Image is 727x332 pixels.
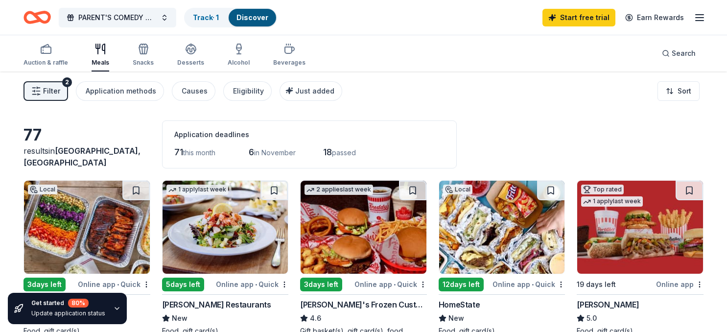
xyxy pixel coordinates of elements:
[301,181,426,274] img: Image for Freddy's Frozen Custard & Steakburgers
[223,81,272,101] button: Eligibility
[193,13,219,22] a: Track· 1
[172,312,188,324] span: New
[354,278,427,290] div: Online app Quick
[76,81,164,101] button: Application methods
[23,146,141,167] span: [GEOGRAPHIC_DATA], [GEOGRAPHIC_DATA]
[300,278,342,291] div: 3 days left
[68,299,89,308] div: 80 %
[23,146,141,167] span: in
[23,125,150,145] div: 77
[236,13,268,22] a: Discover
[577,181,703,274] img: Image for Portillo's
[332,148,356,157] span: passed
[163,181,288,274] img: Image for Cameron Mitchell Restaurants
[174,147,183,157] span: 71
[249,147,254,157] span: 6
[295,87,334,95] span: Just added
[439,181,565,274] img: Image for HomeState
[23,6,51,29] a: Home
[581,196,643,207] div: 1 apply last week
[23,81,68,101] button: Filter2
[492,278,565,290] div: Online app Quick
[78,278,150,290] div: Online app Quick
[59,8,176,27] button: PARENT'S COMEDY NIGHT
[23,39,68,71] button: Auction & raffle
[184,8,277,27] button: Track· 1Discover
[43,85,60,97] span: Filter
[305,185,373,195] div: 2 applies last week
[177,59,204,67] div: Desserts
[323,147,332,157] span: 18
[31,309,105,317] div: Update application status
[133,59,154,67] div: Snacks
[672,47,696,59] span: Search
[24,181,150,274] img: Image for STONEFIRE Grill
[133,39,154,71] button: Snacks
[654,44,704,63] button: Search
[228,39,250,71] button: Alcohol
[448,312,464,324] span: New
[254,148,296,157] span: in November
[28,185,57,194] div: Local
[62,77,72,87] div: 2
[172,81,215,101] button: Causes
[162,299,271,310] div: [PERSON_NAME] Restaurants
[581,185,624,194] div: Top rated
[233,85,264,97] div: Eligibility
[23,145,150,168] div: results
[439,278,484,291] div: 12 days left
[577,299,639,310] div: [PERSON_NAME]
[273,39,305,71] button: Beverages
[300,299,427,310] div: [PERSON_NAME]'s Frozen Custard & Steakburgers
[656,278,704,290] div: Online app
[182,85,208,97] div: Causes
[92,59,109,67] div: Meals
[394,281,396,288] span: •
[23,59,68,67] div: Auction & raffle
[542,9,615,26] a: Start free trial
[174,129,445,141] div: Application deadlines
[273,59,305,67] div: Beverages
[586,312,597,324] span: 5.0
[166,185,228,195] div: 1 apply last week
[31,299,105,308] div: Get started
[183,148,215,157] span: this month
[117,281,119,288] span: •
[177,39,204,71] button: Desserts
[443,185,472,194] div: Local
[78,12,157,24] span: PARENT'S COMEDY NIGHT
[280,81,342,101] button: Just added
[619,9,690,26] a: Earn Rewards
[228,59,250,67] div: Alcohol
[216,278,288,290] div: Online app Quick
[532,281,534,288] span: •
[162,278,204,291] div: 5 days left
[439,299,480,310] div: HomeState
[678,85,691,97] span: Sort
[86,85,156,97] div: Application methods
[577,279,616,290] div: 19 days left
[23,278,66,291] div: 3 days left
[310,312,321,324] span: 4.6
[255,281,257,288] span: •
[92,39,109,71] button: Meals
[657,81,700,101] button: Sort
